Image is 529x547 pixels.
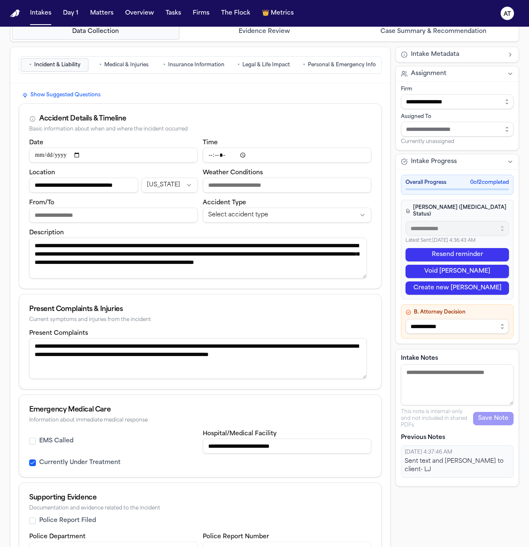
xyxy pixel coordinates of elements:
textarea: Present complaints [29,338,367,379]
div: Information about immediate medical response [29,417,371,424]
button: Go to Data Collection step [12,24,179,40]
input: Incident location [29,178,138,193]
label: Weather Conditions [203,170,263,176]
div: Supporting Evidence [29,493,371,503]
button: Go to Incident & Liability [21,58,88,72]
button: Intake Progress [396,154,519,169]
button: Go to Case Summary & Recommendation step [350,24,517,40]
input: Incident time [203,148,371,163]
div: Firm [401,86,514,93]
span: • [237,61,240,69]
span: Intake Metadata [411,50,459,59]
div: Assigned To [401,113,514,120]
button: Assignment [396,66,519,81]
span: Overall Progress [406,179,446,186]
label: Accident Type [203,200,246,206]
button: Go to Personal & Emergency Info [299,58,380,72]
button: Day 1 [60,6,82,21]
label: Location [29,170,55,176]
h4: B. Attorney Decision [406,309,509,316]
button: Firms [189,6,213,21]
span: • [99,61,102,69]
div: Current symptoms and injuries from the incident [29,317,371,323]
button: Go to Evidence Review step [181,24,348,40]
button: Overview [122,6,157,21]
p: This note is internal-only and not included in shared PDFs. [401,409,473,429]
button: Void [PERSON_NAME] [406,265,509,278]
label: Time [203,140,218,146]
span: • [303,61,305,69]
div: Basic information about when and where the incident occurred [29,126,371,133]
span: Medical & Injuries [104,62,149,68]
label: Currently Under Treatment [39,459,121,467]
input: Incident date [29,148,198,163]
button: Go to Medical & Injuries [90,58,158,72]
h4: [PERSON_NAME] ([MEDICAL_DATA] Status) [406,204,509,218]
div: Documentation and evidence related to the incident [29,505,371,512]
button: Incident state [141,178,198,193]
label: Police Department [29,534,86,540]
button: Create new [PERSON_NAME] [406,281,509,295]
div: Sent text and [PERSON_NAME] to client- LJ [405,457,510,474]
input: Hospital or medical facility [203,439,371,454]
img: Finch Logo [10,10,20,18]
span: Insurance Information [168,62,224,68]
label: Police Report Number [203,534,269,540]
button: Matters [87,6,117,21]
button: Tasks [162,6,184,21]
span: Personal & Emergency Info [308,62,376,68]
label: Intake Notes [401,354,514,363]
textarea: Incident description [29,238,367,279]
p: Previous Notes [401,434,514,442]
button: Go to Legal & Life Impact [230,58,297,72]
label: Date [29,140,43,146]
span: Intake Progress [411,158,457,166]
button: Resend reminder [406,248,509,261]
input: Select firm [401,94,514,109]
span: Assignment [411,70,446,78]
div: [DATE] 4:37:46 AM [405,449,510,456]
input: From/To destination [29,208,198,223]
button: Intakes [27,6,55,21]
button: crownMetrics [259,6,297,21]
label: EMS Called [39,437,73,445]
div: Emergency Medical Care [29,405,371,415]
label: Present Complaints [29,330,88,336]
div: Present Complaints & Injuries [29,304,371,314]
button: The Flock [218,6,254,21]
label: Description [29,230,64,236]
span: Legal & Life Impact [242,62,290,68]
a: Home [10,10,20,18]
label: From/To [29,200,54,206]
p: Latest Sent: [DATE] 4:36:43 AM [406,238,509,245]
button: Show Suggested Questions [19,90,104,100]
div: Accident Details & Timeline [39,114,126,124]
span: 0 of 2 completed [470,179,509,186]
span: • [29,61,32,69]
span: Incident & Liability [34,62,81,68]
textarea: Intake notes [401,364,514,405]
input: Assign to staff member [401,122,514,137]
button: Go to Insurance Information [159,58,228,72]
nav: Intake steps [12,24,517,40]
label: Police Report Filed [39,517,96,525]
input: Weather conditions [203,178,371,193]
span: • [163,61,166,69]
button: Intake Metadata [396,47,519,62]
span: Currently unassigned [401,138,454,145]
label: Hospital/Medical Facility [203,431,277,437]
